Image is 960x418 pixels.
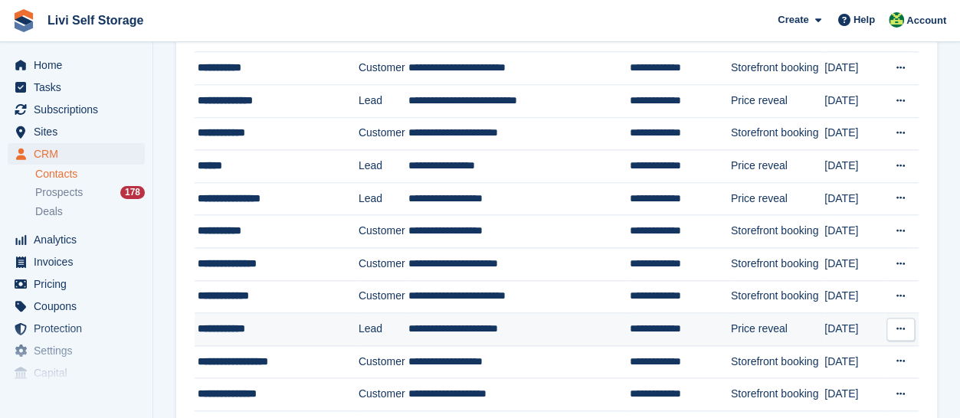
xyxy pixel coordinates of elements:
span: Sites [34,121,126,142]
td: Lead [359,150,408,183]
span: Coupons [34,296,126,317]
td: Storefront booking [731,215,824,248]
td: Storefront booking [731,345,824,378]
span: Tasks [34,77,126,98]
td: [DATE] [824,280,884,313]
td: [DATE] [824,150,884,183]
a: menu [8,54,145,76]
span: Analytics [34,229,126,250]
a: menu [8,273,145,295]
img: stora-icon-8386f47178a22dfd0bd8f6a31ec36ba5ce8667c1dd55bd0f319d3a0aa187defe.svg [12,9,35,32]
span: Help [854,12,875,28]
span: Settings [34,340,126,361]
td: Price reveal [731,150,824,183]
td: [DATE] [824,52,884,85]
td: Customer [359,52,408,85]
td: Storefront booking [731,117,824,150]
td: Customer [359,117,408,150]
span: Prospects [35,185,83,200]
span: Protection [34,318,126,339]
span: Create [778,12,808,28]
td: [DATE] [824,345,884,378]
a: menu [8,77,145,98]
td: Customer [359,345,408,378]
td: [DATE] [824,182,884,215]
a: menu [8,121,145,142]
td: [DATE] [824,215,884,248]
a: menu [8,296,145,317]
td: Price reveal [731,313,824,346]
td: [DATE] [824,248,884,281]
td: Storefront booking [731,248,824,281]
span: Subscriptions [34,99,126,120]
span: Home [34,54,126,76]
a: menu [8,340,145,361]
a: menu [8,99,145,120]
span: Capital [34,362,126,384]
td: [DATE] [824,378,884,411]
td: [DATE] [824,313,884,346]
td: [DATE] [824,117,884,150]
td: Storefront booking [731,52,824,85]
span: Invoices [34,251,126,273]
a: menu [8,251,145,273]
a: menu [8,143,145,165]
img: Alex Handyside [889,12,904,28]
td: Lead [359,182,408,215]
td: Price reveal [731,182,824,215]
td: Lead [359,313,408,346]
td: Storefront booking [731,378,824,411]
a: Prospects 178 [35,185,145,201]
span: Pricing [34,273,126,295]
td: Customer [359,248,408,281]
a: Contacts [35,167,145,181]
a: Deals [35,204,145,220]
a: menu [8,318,145,339]
div: 178 [120,186,145,199]
td: Price reveal [731,85,824,118]
a: menu [8,229,145,250]
td: [DATE] [824,85,884,118]
td: Customer [359,215,408,248]
td: Storefront booking [731,280,824,313]
a: menu [8,362,145,384]
td: Lead [359,85,408,118]
td: Customer [359,378,408,411]
td: Customer [359,280,408,313]
span: Account [906,13,946,28]
a: Livi Self Storage [41,8,149,33]
span: Deals [35,204,63,219]
span: CRM [34,143,126,165]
